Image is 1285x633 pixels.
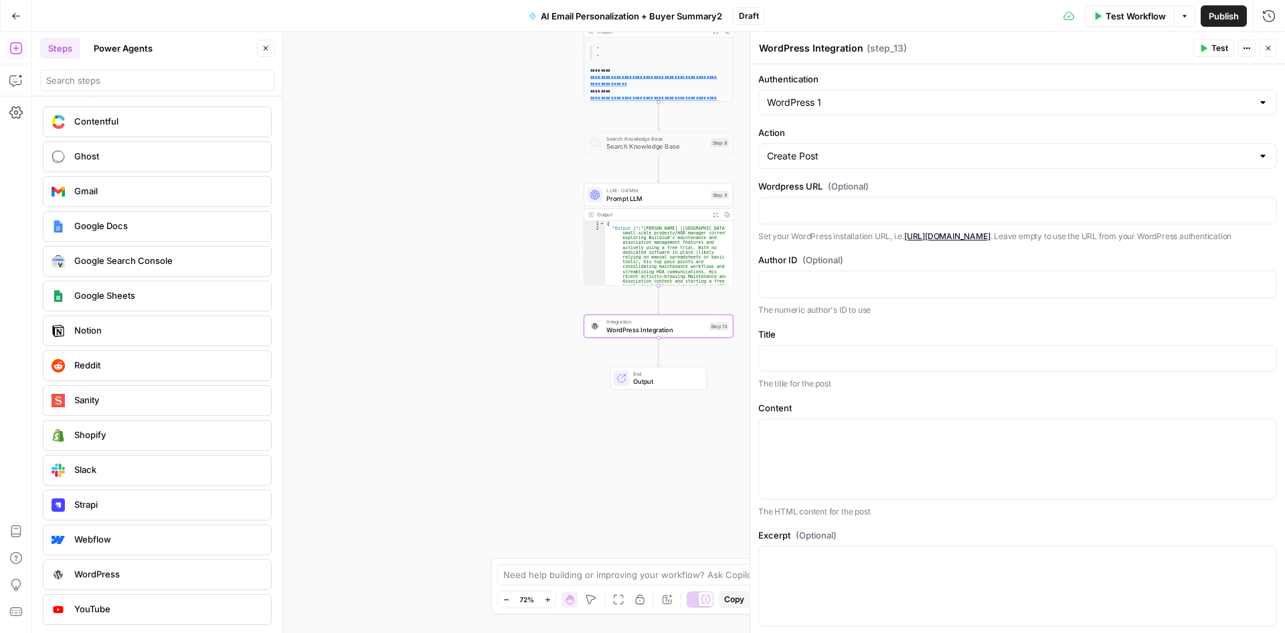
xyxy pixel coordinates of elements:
[1193,40,1234,57] button: Test
[74,219,260,232] span: Google Docs
[758,72,1277,86] label: Authentication
[606,187,707,195] span: LLM · O4 Mini
[739,10,759,22] span: Draft
[52,359,65,372] img: reddit_icon.png
[606,135,707,143] span: Search Knowledge Base
[74,115,260,128] span: Contentful
[584,226,605,313] div: 2
[1201,5,1247,27] button: Publish
[86,38,161,59] button: Power Agents
[46,74,268,87] input: Search steps
[52,185,65,198] img: gmail%20(1).png
[758,529,1277,542] label: Excerpt
[711,139,729,147] div: Step 8
[867,42,907,55] span: ( step_13 )
[52,533,65,547] img: webflow-icon.webp
[52,429,65,442] img: download.png
[74,149,260,163] span: Ghost
[52,115,65,129] img: sdasd.png
[74,498,260,511] span: Strapi
[759,42,863,55] textarea: WordPress Integration
[606,141,707,151] span: Search Knowledge Base
[597,27,707,36] div: Output
[758,401,1277,415] label: Content
[52,220,65,233] img: Instagram%20post%20-%201%201.png
[52,394,65,407] img: logo.svg
[758,377,1277,391] p: The title for the post
[1211,42,1228,54] span: Test
[74,254,260,267] span: Google Search Console
[711,191,729,200] div: Step 9
[606,194,707,203] span: Prompt LLM
[74,463,260,476] span: Slack
[1209,9,1239,23] span: Publish
[74,393,260,407] span: Sanity
[52,498,65,512] img: Strapi.monogram.logo.png
[599,221,604,226] span: Toggle code folding, rows 1 through 15
[74,184,260,198] span: Gmail
[52,289,65,303] img: Group%201%201.png
[74,567,260,581] span: WordPress
[633,377,699,386] span: Output
[758,303,1277,317] p: The numeric author's ID to use
[767,149,1252,163] input: Create Post
[74,428,260,441] span: Shopify
[657,154,660,182] g: Edge from step_8 to step_9
[52,324,65,338] img: Notion_app_logo.png
[657,338,660,366] g: Edge from step_13 to end
[74,289,260,302] span: Google Sheets
[52,603,65,616] img: youtube-logo.webp
[758,126,1277,139] label: Action
[709,322,729,330] div: Step 13
[606,318,705,326] span: Integration
[541,9,722,23] span: AI Email Personalization + Buyer Summary2
[758,230,1277,243] p: Set your WordPress installation URL, i.e. . Leave empty to use the URL from your WordPress authen...
[519,594,534,605] span: 72%
[796,529,837,542] span: (Optional)
[74,533,260,546] span: Webflow
[52,568,65,581] img: WordPress%20logotype.png
[633,370,699,378] span: End
[767,96,1252,109] input: WordPress 1
[521,5,730,27] button: AI Email Personalization + Buyer Summary2
[52,255,65,267] img: google-search-console.svg
[74,324,260,337] span: Notion
[597,211,707,219] div: Output
[1085,5,1174,27] button: Test Workflow
[758,505,1277,518] p: The HTML content for the post
[52,464,65,477] img: Slack-mark-RGB.png
[584,315,733,338] div: IntegrationWordPress IntegrationStep 13
[758,253,1277,267] label: Author ID
[74,358,260,372] span: Reddit
[802,253,843,267] span: (Optional)
[606,325,705,334] span: WordPress Integration
[584,131,733,155] div: Search Knowledge BaseSearch Knowledge BaseStep 8
[724,593,744,606] span: Copy
[584,366,733,390] div: EndOutput
[828,180,869,193] span: (Optional)
[1106,9,1166,23] span: Test Workflow
[584,184,733,286] div: LLM · O4 MiniPrompt LLMStep 9Output{ "Output 1":"[PERSON_NAME] ([GEOGRAPHIC_DATA], [GEOGRAPHIC_DA...
[758,180,1277,193] label: Wordpress URL
[590,322,600,331] img: WordPress%20logotype.png
[74,602,260,616] span: YouTube
[657,102,660,131] g: Edge from step_12 to step_8
[40,38,80,59] button: Steps
[52,150,65,163] img: ghost-logo-orb.png
[657,285,660,313] g: Edge from step_9 to step_13
[904,231,991,241] a: [URL][DOMAIN_NAME]
[584,221,605,226] div: 1
[758,328,1277,341] label: Title
[719,591,750,608] button: Copy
